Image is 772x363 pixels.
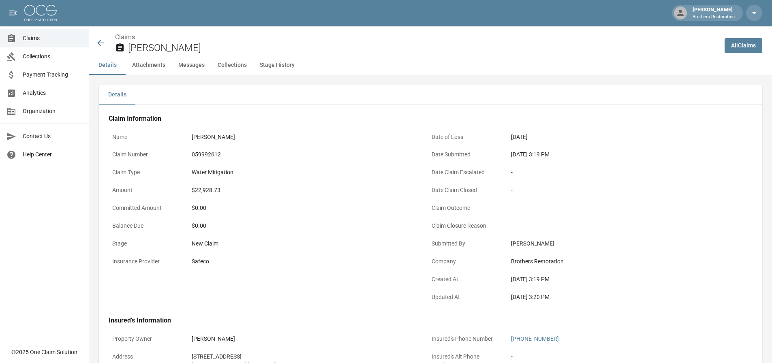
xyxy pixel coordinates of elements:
[23,107,82,115] span: Organization
[511,150,734,159] div: [DATE] 3:19 PM
[192,222,415,230] div: $0.00
[428,147,501,162] p: Date Submitted
[725,38,762,53] a: AllClaims
[192,257,209,266] div: Safeco
[192,186,220,194] div: $22,928.73
[511,204,734,212] div: -
[115,32,718,42] nav: breadcrumb
[24,5,57,21] img: ocs-logo-white-transparent.png
[511,239,734,248] div: [PERSON_NAME]
[428,164,501,180] p: Date Claim Escalated
[115,33,135,41] a: Claims
[128,42,718,54] h2: [PERSON_NAME]
[511,133,528,141] div: [DATE]
[428,289,501,305] p: Updated At
[253,56,301,75] button: Stage History
[192,133,235,141] div: [PERSON_NAME]
[428,271,501,287] p: Created At
[109,254,182,269] p: Insurance Provider
[109,147,182,162] p: Claim Number
[511,222,734,230] div: -
[11,348,77,356] div: © 2025 One Claim Solution
[172,56,211,75] button: Messages
[89,56,772,75] div: anchor tabs
[428,182,501,198] p: Date Claim Closed
[428,218,501,234] p: Claim Closure Reason
[693,14,735,21] p: Brothers Restoration
[428,129,501,145] p: Date of Loss
[192,168,233,177] div: Water Mitigation
[192,239,415,248] div: New Claim
[109,218,182,234] p: Balance Due
[689,6,738,20] div: [PERSON_NAME]
[511,293,734,301] div: [DATE] 3:20 PM
[109,115,738,123] h4: Claim Information
[428,200,501,216] p: Claim Outcome
[23,34,82,43] span: Claims
[192,150,221,159] div: 059992612
[109,182,182,198] p: Amount
[109,331,182,347] p: Property Owner
[5,5,21,21] button: open drawer
[511,257,734,266] div: Brothers Restoration
[511,335,559,342] a: [PHONE_NUMBER]
[23,52,82,61] span: Collections
[511,168,734,177] div: -
[428,254,501,269] p: Company
[192,352,293,361] div: [STREET_ADDRESS]
[192,204,415,212] div: $0.00
[511,186,734,194] div: -
[192,335,235,343] div: [PERSON_NAME]
[23,150,82,159] span: Help Center
[109,129,182,145] p: Name
[511,275,734,284] div: [DATE] 3:19 PM
[428,331,501,347] p: Insured's Phone Number
[23,70,82,79] span: Payment Tracking
[109,316,738,325] h4: Insured's Information
[23,89,82,97] span: Analytics
[109,164,182,180] p: Claim Type
[511,352,513,361] div: -
[126,56,172,75] button: Attachments
[109,200,182,216] p: Committed Amount
[99,85,762,105] div: details tabs
[428,236,501,252] p: Submitted By
[89,56,126,75] button: Details
[23,132,82,141] span: Contact Us
[109,236,182,252] p: Stage
[211,56,253,75] button: Collections
[99,85,135,105] button: Details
